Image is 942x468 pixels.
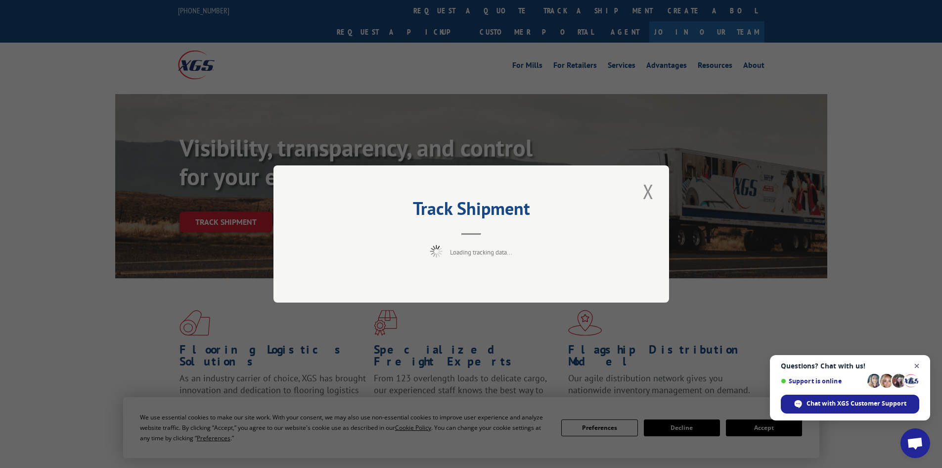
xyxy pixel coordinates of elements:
[450,248,512,257] span: Loading tracking data...
[640,178,657,205] button: Close modal
[323,202,620,220] h2: Track Shipment
[430,245,443,258] img: xgs-loading
[781,395,919,414] span: Chat with XGS Customer Support
[900,428,930,458] a: Open chat
[781,362,919,370] span: Questions? Chat with us!
[781,377,864,385] span: Support is online
[807,399,906,408] span: Chat with XGS Customer Support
